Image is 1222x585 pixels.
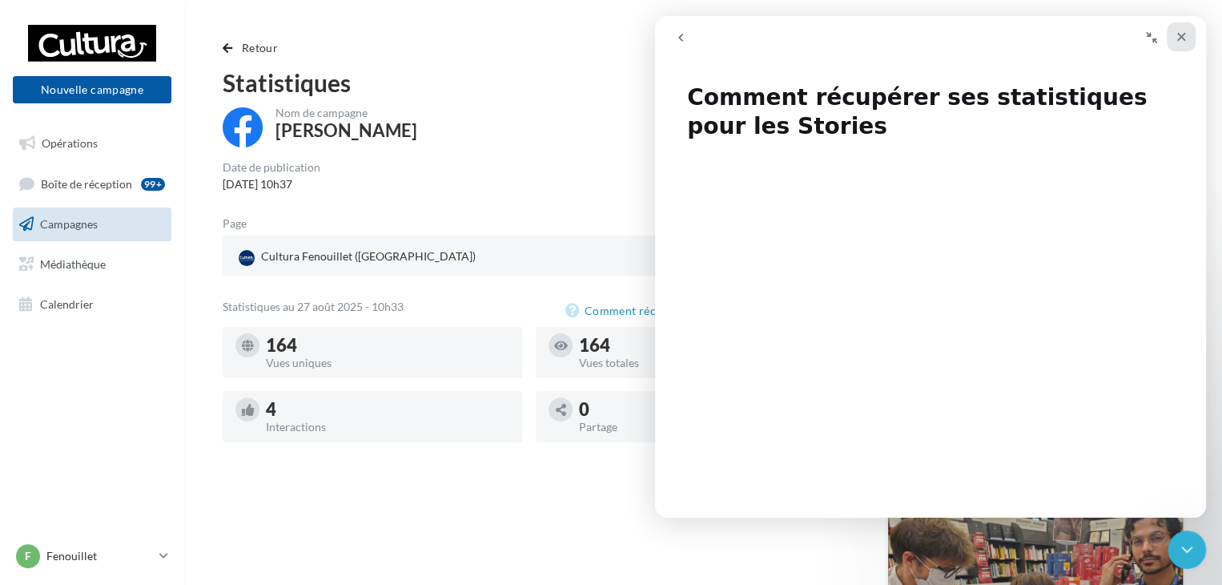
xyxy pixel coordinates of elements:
[266,422,510,433] div: Interactions
[223,218,259,229] div: Page
[46,548,153,564] p: Fenouillet
[10,167,175,201] a: Boîte de réception99+
[223,71,1184,95] div: Statistiques
[41,176,132,190] span: Boîte de réception
[579,337,823,354] div: 164
[275,107,417,119] div: Nom de campagne
[42,136,98,150] span: Opérations
[223,38,284,58] button: Retour
[266,357,510,369] div: Vues uniques
[579,401,823,418] div: 0
[579,357,823,369] div: Vues totales
[223,176,320,192] div: [DATE] 10h37
[25,548,31,564] span: F
[275,122,417,139] div: [PERSON_NAME]
[10,127,175,160] a: Opérations
[40,297,94,310] span: Calendrier
[40,217,98,231] span: Campagnes
[141,178,165,191] div: 99+
[655,16,1206,518] iframe: Intercom live chat
[235,245,479,269] div: Cultura Fenouillet ([GEOGRAPHIC_DATA])
[13,541,171,571] a: F Fenouillet
[235,245,547,269] a: Cultura Fenouillet ([GEOGRAPHIC_DATA])
[579,422,823,433] div: Partage
[10,208,175,241] a: Campagnes
[223,162,320,173] div: Date de publication
[223,301,565,321] div: Statistiques au 27 août 2025 - 10h33
[266,401,510,418] div: 4
[10,248,175,281] a: Médiathèque
[40,257,106,271] span: Médiathèque
[266,337,510,354] div: 164
[242,41,278,54] span: Retour
[10,288,175,321] a: Calendrier
[565,301,836,321] button: Comment récupérer les statistiques des stories
[13,76,171,103] button: Nouvelle campagne
[1168,531,1206,569] iframe: Intercom live chat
